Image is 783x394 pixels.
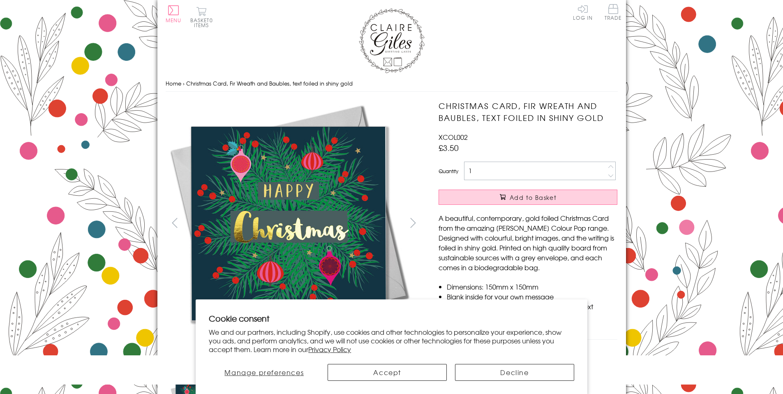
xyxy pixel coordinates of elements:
button: Manage preferences [209,364,319,381]
button: Menu [166,5,182,23]
button: Decline [455,364,574,381]
img: Christmas Card, Fir Wreath and Baubles, text foiled in shiny gold [165,100,412,347]
a: Trade [605,4,622,22]
h2: Cookie consent [209,313,574,324]
button: Add to Basket [439,190,617,205]
span: Trade [605,4,622,20]
span: Christmas Card, Fir Wreath and Baubles, text foiled in shiny gold [186,79,353,87]
button: prev [166,213,184,232]
button: next [404,213,422,232]
a: Privacy Policy [308,344,351,354]
a: Home [166,79,181,87]
p: A beautiful, contemporary, gold foiled Christmas Card from the amazing [PERSON_NAME] Colour Pop r... [439,213,617,272]
span: › [183,79,185,87]
button: Accept [328,364,447,381]
span: XCOL002 [439,132,468,142]
a: Log In [573,4,593,20]
button: Basket0 items [190,7,213,28]
span: Menu [166,16,182,24]
img: Christmas Card, Fir Wreath and Baubles, text foiled in shiny gold [422,100,669,347]
span: 0 items [194,16,213,29]
p: We and our partners, including Shopify, use cookies and other technologies to personalize your ex... [209,328,574,353]
nav: breadcrumbs [166,75,618,92]
label: Quantity [439,167,458,175]
h1: Christmas Card, Fir Wreath and Baubles, text foiled in shiny gold [439,100,617,124]
li: Blank inside for your own message [447,292,617,301]
span: Add to Basket [510,193,557,202]
img: Claire Giles Greetings Cards [359,8,425,73]
span: £3.50 [439,142,459,153]
span: Manage preferences [224,367,304,377]
li: Dimensions: 150mm x 150mm [447,282,617,292]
